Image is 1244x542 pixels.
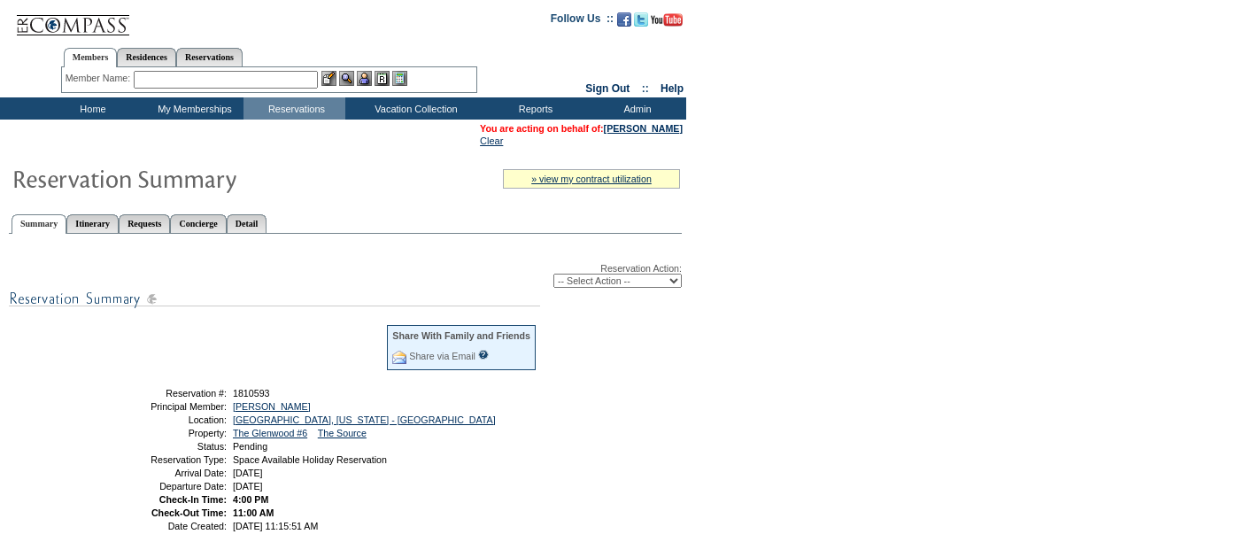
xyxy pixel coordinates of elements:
img: Reservations [375,71,390,86]
td: Reservation #: [100,388,227,399]
a: [GEOGRAPHIC_DATA], [US_STATE] - [GEOGRAPHIC_DATA] [233,414,496,425]
span: Space Available Holiday Reservation [233,454,387,465]
td: Principal Member: [100,401,227,412]
td: Status: [100,441,227,452]
td: Departure Date: [100,481,227,492]
td: Reports [483,97,584,120]
a: Summary [12,214,66,234]
a: Itinerary [66,214,119,233]
a: Subscribe to our YouTube Channel [651,18,683,28]
a: Sign Out [585,82,630,95]
a: Clear [480,135,503,146]
a: » view my contract utilization [531,174,652,184]
img: Subscribe to our YouTube Channel [651,13,683,27]
a: Help [661,82,684,95]
div: Member Name: [66,71,134,86]
div: Share With Family and Friends [392,330,530,341]
span: [DATE] [233,468,263,478]
a: Residences [117,48,176,66]
td: Admin [584,97,686,120]
span: 1810593 [233,388,270,399]
a: Members [64,48,118,67]
input: What is this? [478,350,489,360]
td: My Memberships [142,97,243,120]
td: Reservation Type: [100,454,227,465]
a: [PERSON_NAME] [604,123,683,134]
span: :: [642,82,649,95]
td: Date Created: [100,521,227,531]
span: You are acting on behalf of: [480,123,683,134]
img: Become our fan on Facebook [617,12,631,27]
td: Arrival Date: [100,468,227,478]
strong: Check-In Time: [159,494,227,505]
a: Share via Email [409,351,475,361]
a: The Glenwood #6 [233,428,307,438]
a: Follow us on Twitter [634,18,648,28]
img: b_edit.gif [321,71,336,86]
img: subTtlResSummary.gif [9,288,540,310]
span: Pending [233,441,267,452]
span: 11:00 AM [233,507,274,518]
span: [DATE] 11:15:51 AM [233,521,318,531]
a: Become our fan on Facebook [617,18,631,28]
a: Requests [119,214,170,233]
a: [PERSON_NAME] [233,401,311,412]
a: Concierge [170,214,226,233]
img: b_calculator.gif [392,71,407,86]
a: The Source [318,428,367,438]
span: [DATE] [233,481,263,492]
span: 4:00 PM [233,494,268,505]
img: View [339,71,354,86]
td: Property: [100,428,227,438]
td: Follow Us :: [551,11,614,32]
div: Reservation Action: [9,263,682,288]
img: Follow us on Twitter [634,12,648,27]
img: Impersonate [357,71,372,86]
strong: Check-Out Time: [151,507,227,518]
td: Home [40,97,142,120]
a: Reservations [176,48,243,66]
td: Reservations [243,97,345,120]
td: Vacation Collection [345,97,483,120]
img: Reservaton Summary [12,160,366,196]
a: Detail [227,214,267,233]
td: Location: [100,414,227,425]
